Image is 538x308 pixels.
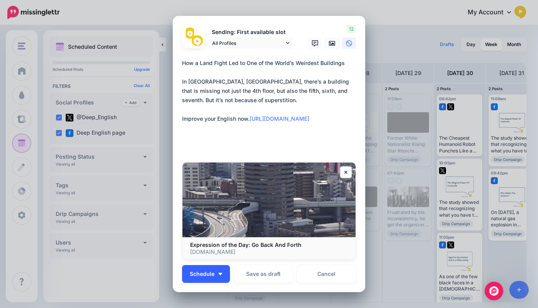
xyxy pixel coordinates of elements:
[182,163,356,237] img: Expression of the Day: Go Back And Forth
[297,265,356,283] a: Cancel
[212,39,284,47] span: All Profiles
[190,271,215,277] span: Schedule
[234,265,293,283] button: Save as draft
[182,58,360,123] div: How a Land Fight Led to One of the World’s Weirdest Buildings In [GEOGRAPHIC_DATA], [GEOGRAPHIC_D...
[347,25,356,33] span: 12
[208,38,293,49] a: All Profiles
[192,35,203,46] img: ENNuNvEK-24209.png
[182,265,230,283] button: Schedule
[184,27,196,39] img: 10557328_796008283777452_3749629977123871531_n-bsa34834.jpg
[485,282,503,300] div: Open Intercom Messenger
[190,248,348,255] p: [DOMAIN_NAME]
[208,28,293,37] p: Sending: First available slot
[218,273,222,275] img: arrow-down-white.png
[190,241,301,248] b: Expression of the Day: Go Back And Forth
